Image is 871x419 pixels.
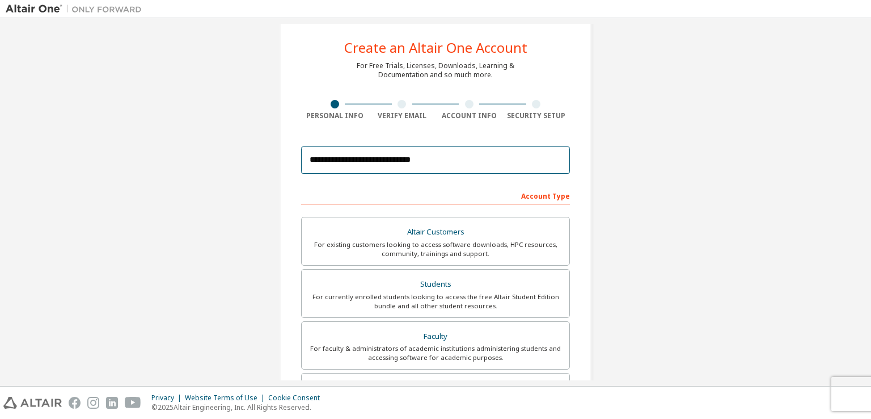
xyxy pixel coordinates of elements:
[308,224,563,240] div: Altair Customers
[125,397,141,409] img: youtube.svg
[301,186,570,204] div: Account Type
[503,111,570,120] div: Security Setup
[3,397,62,409] img: altair_logo.svg
[308,292,563,311] div: For currently enrolled students looking to access the free Altair Student Edition bundle and all ...
[357,61,514,79] div: For Free Trials, Licenses, Downloads, Learning & Documentation and so much more.
[301,111,369,120] div: Personal Info
[344,41,527,55] div: Create an Altair One Account
[6,3,147,15] img: Altair One
[369,111,436,120] div: Verify Email
[435,111,503,120] div: Account Info
[151,403,327,412] p: © 2025 Altair Engineering, Inc. All Rights Reserved.
[308,344,563,362] div: For faculty & administrators of academic institutions administering students and accessing softwa...
[151,393,185,403] div: Privacy
[185,393,268,403] div: Website Terms of Use
[87,397,99,409] img: instagram.svg
[106,397,118,409] img: linkedin.svg
[69,397,81,409] img: facebook.svg
[308,276,563,292] div: Students
[308,240,563,258] div: For existing customers looking to access software downloads, HPC resources, community, trainings ...
[268,393,327,403] div: Cookie Consent
[308,329,563,345] div: Faculty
